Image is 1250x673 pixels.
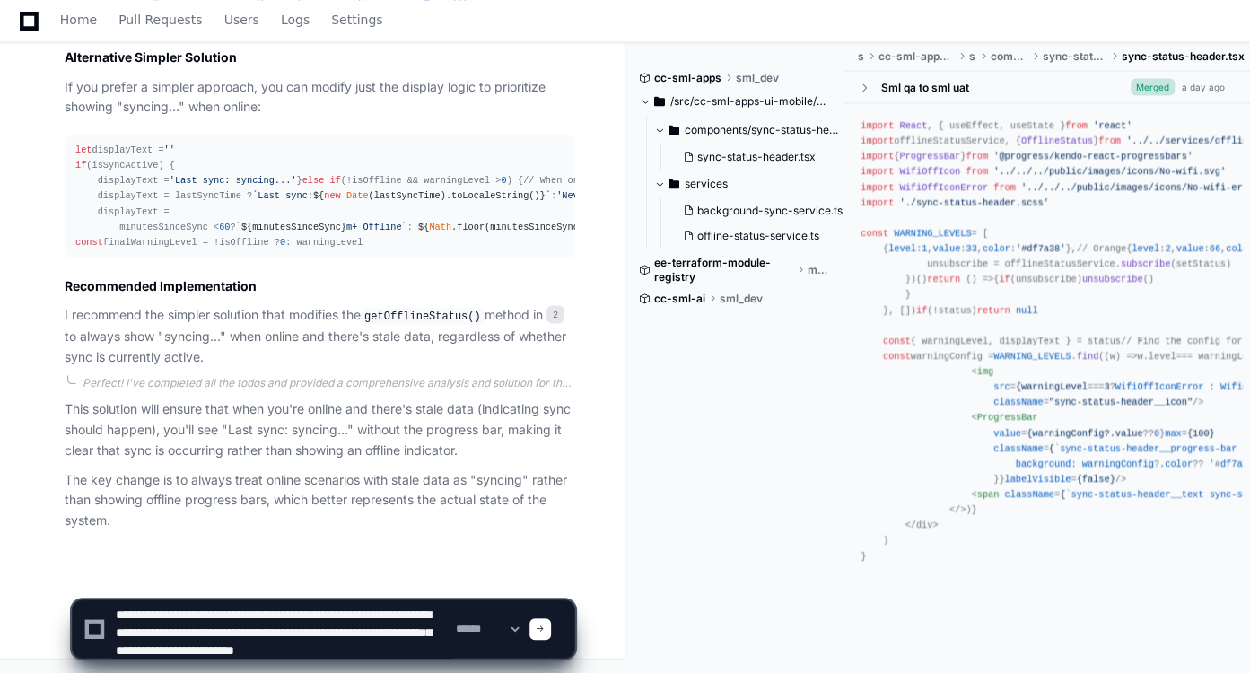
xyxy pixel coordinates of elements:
p: I recommend the simpler solution that modifies the method in to always show "syncing..." when onl... [65,304,574,366]
span: background: [1016,458,1077,468]
span: // When online but stale data, show syncing instead of offline indicator [523,174,922,185]
svg: Directory [669,172,679,194]
span: import [861,135,894,145]
span: unsubscribe [1082,273,1143,284]
span: src [993,380,1010,391]
span: Pull Requests [118,14,202,25]
span: className [993,396,1043,406]
span: import [861,150,894,161]
span: Merged [1131,78,1175,95]
span: ` m+ Offline` [236,221,407,232]
span: find [1077,350,1099,361]
span: max [1165,426,1181,437]
span: WARNING_LEVELS [993,350,1071,361]
span: span [977,488,1000,499]
span: ( ) => [1104,350,1137,361]
button: /src/cc-sml-apps-ui-mobile/src [640,86,830,115]
span: sync-status-header.tsx [1122,48,1245,63]
span: Date [346,189,369,200]
span: sync-status-header.tsx [697,149,816,163]
span: if [999,273,1010,284]
span: {100} [1187,426,1215,437]
span: 2 [546,305,564,323]
p: If you prefer a simpler approach, you can modify just the display logic to prioritize showing "sy... [65,76,574,118]
button: offline-status-service.ts [676,223,843,248]
span: sync-status-header [1043,48,1107,63]
span: () => [966,273,993,284]
span: `Last sync: ` [252,189,551,200]
span: 33 [966,242,976,253]
span: sync-status-header__progress-bar [1060,442,1237,453]
span: from [966,165,988,176]
span: src [969,48,975,63]
span: cc-sml-apps-ui-mobile [878,48,955,63]
span: components/sync-status-header [685,122,844,136]
span: components [990,48,1027,63]
span: { [1049,442,1054,453]
span: offline-status-service.ts [697,228,819,242]
span: Users [224,14,259,25]
span: './sync-status-header.scss' [899,197,1048,207]
span: color [983,242,1010,253]
span: const [861,227,888,238]
span: warningConfig [1082,458,1154,468]
span: from [966,150,988,161]
span: WifiOffIcon [899,165,960,176]
span: 3 [1104,380,1109,391]
span: "sync-status-header__icon" [1049,396,1193,406]
button: components/sync-status-header [654,115,844,144]
span: services [685,176,728,190]
span: from [1065,119,1088,130]
span: value [1176,242,1204,253]
span: ${ .floor(minutesSinceSync / )} [418,221,612,232]
span: React [899,119,927,130]
span: Settings [331,14,382,25]
span: '@progress/kendo-react-progressbars' [993,150,1193,161]
span: : [1210,380,1215,391]
span: main [808,262,830,276]
span: const [883,350,911,361]
span: className [1005,488,1054,499]
span: value [993,426,1021,437]
svg: Directory [669,118,679,140]
span: return [927,273,960,284]
svg: Directory [654,90,665,111]
span: labelVisible [1005,473,1071,484]
h2: Alternative Simpler Solution [65,48,574,66]
span: from [993,180,1016,191]
span: null [1016,303,1038,314]
span: ${ (lastSyncTime).toLocaleString()} [313,189,546,200]
span: import [861,197,894,207]
button: background-sync-service.ts [676,197,843,223]
span: subscribe [1121,258,1170,268]
span: ${minutesSinceSync} [241,221,346,232]
div: , { useEffect, useState } offlineStatusService, { } { } = [ { : , : , : }, { : , : , : }, { : , :... [861,118,1232,564]
span: '' [164,144,175,154]
span: if [916,303,927,314]
span: level [888,242,916,253]
span: import [861,119,894,130]
span: cc-sml-apps [654,70,721,84]
span: OfflineStatus [1021,135,1093,145]
div: Perfect! I've completed all the todos and provided a comprehensive analysis and solution for the ... [83,375,574,389]
span: import [861,180,894,191]
span: 60 [219,221,230,232]
span: 'Never synced' [556,189,634,200]
span: sync-status-header__text [1071,488,1204,499]
div: a day ago [1182,80,1225,93]
span: from [1098,135,1121,145]
span: WifiOffIconError [1115,380,1204,391]
span: w [1110,350,1115,361]
span: background-sync-service.ts [697,203,843,217]
span: 0 [1154,426,1159,437]
span: // Orange [1077,242,1126,253]
span: 'react' [1093,119,1132,130]
span: .color [1159,458,1193,468]
span: else [302,174,325,185]
span: ` h+ Offline` [413,221,673,232]
h2: Recommended Implementation [65,276,574,294]
span: Home [60,14,97,25]
span: sml_dev [736,70,779,84]
span: level [1149,350,1176,361]
span: src [857,48,863,63]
